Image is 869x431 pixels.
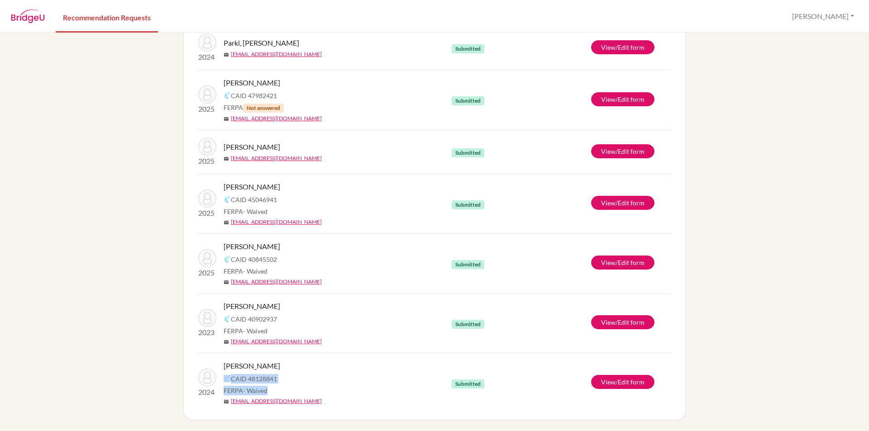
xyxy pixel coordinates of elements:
[224,220,229,225] span: mail
[231,114,322,123] a: [EMAIL_ADDRESS][DOMAIN_NAME]
[231,337,322,346] a: [EMAIL_ADDRESS][DOMAIN_NAME]
[224,116,229,122] span: mail
[11,9,45,23] img: BridgeU logo
[243,267,267,275] span: - Waived
[231,314,277,324] span: CAID 40902937
[224,266,267,276] span: FERPA
[591,196,654,210] a: View/Edit form
[591,92,654,106] a: View/Edit form
[591,256,654,270] a: View/Edit form
[231,154,322,162] a: [EMAIL_ADDRESS][DOMAIN_NAME]
[198,85,216,104] img: Raut, Teju
[231,255,277,264] span: CAID 40845502
[231,195,277,204] span: CAID 45046941
[224,339,229,345] span: mail
[224,386,267,395] span: FERPA
[224,279,229,285] span: mail
[243,208,267,215] span: - Waived
[243,327,267,335] span: - Waived
[198,189,216,208] img: Acharya, Samir
[224,38,299,48] span: Parki, [PERSON_NAME]
[198,249,216,267] img: Satyal, Shabdi
[224,103,284,113] span: FERPA
[224,399,229,404] span: mail
[452,379,484,388] span: Submitted
[198,52,216,62] p: 2024
[452,200,484,209] span: Submitted
[591,315,654,329] a: View/Edit form
[243,104,284,113] span: Not answered
[224,375,231,382] img: Common App logo
[224,142,280,152] span: [PERSON_NAME]
[224,92,231,99] img: Common App logo
[198,369,216,387] img: Poudel, Prabesh
[224,315,231,322] img: Common App logo
[224,256,231,263] img: Common App logo
[224,207,267,216] span: FERPA
[788,8,858,25] button: [PERSON_NAME]
[56,1,158,33] a: Recommendation Requests
[224,241,280,252] span: [PERSON_NAME]
[243,387,267,394] span: - Waived
[198,137,216,156] img: Bhusal, Swastik
[198,309,216,327] img: Rawal, Devaki
[231,278,322,286] a: [EMAIL_ADDRESS][DOMAIN_NAME]
[198,387,216,398] p: 2024
[591,375,654,389] a: View/Edit form
[224,360,280,371] span: [PERSON_NAME]
[452,96,484,105] span: Submitted
[198,33,216,52] img: Parki, Sangita
[224,326,267,336] span: FERPA
[591,40,654,54] a: View/Edit form
[452,320,484,329] span: Submitted
[224,156,229,161] span: mail
[198,208,216,218] p: 2025
[452,148,484,157] span: Submitted
[224,301,280,312] span: [PERSON_NAME]
[224,77,280,88] span: [PERSON_NAME]
[198,267,216,278] p: 2025
[231,397,322,405] a: [EMAIL_ADDRESS][DOMAIN_NAME]
[591,144,654,158] a: View/Edit form
[452,44,484,53] span: Submitted
[231,50,322,58] a: [EMAIL_ADDRESS][DOMAIN_NAME]
[452,260,484,269] span: Submitted
[198,156,216,166] p: 2025
[198,327,216,338] p: 2023
[224,181,280,192] span: [PERSON_NAME]
[198,104,216,114] p: 2025
[224,52,229,57] span: mail
[231,374,277,384] span: CAID 48128841
[224,196,231,203] img: Common App logo
[231,218,322,226] a: [EMAIL_ADDRESS][DOMAIN_NAME]
[231,91,277,100] span: CAID 47982421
